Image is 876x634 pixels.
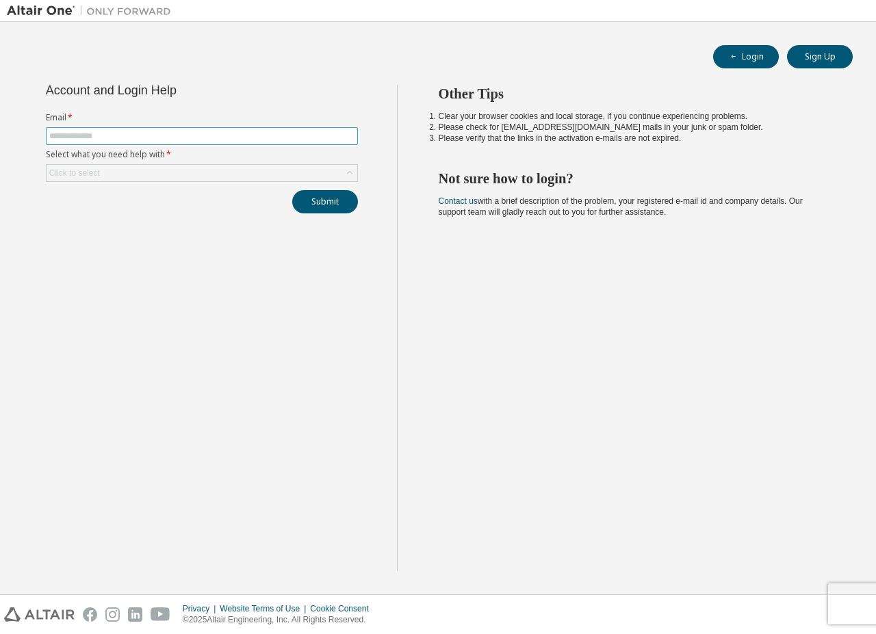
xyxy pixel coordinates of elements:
img: facebook.svg [83,607,97,622]
div: Website Terms of Use [220,603,310,614]
li: Please check for [EMAIL_ADDRESS][DOMAIN_NAME] mails in your junk or spam folder. [439,122,829,133]
span: with a brief description of the problem, your registered e-mail id and company details. Our suppo... [439,196,803,217]
button: Login [713,45,779,68]
div: Cookie Consent [310,603,376,614]
button: Submit [292,190,358,213]
li: Clear your browser cookies and local storage, if you continue experiencing problems. [439,111,829,122]
div: Account and Login Help [46,85,296,96]
div: Click to select [49,168,100,179]
img: linkedin.svg [128,607,142,622]
img: instagram.svg [105,607,120,622]
img: Altair One [7,4,178,18]
div: Click to select [47,165,357,181]
h2: Not sure how to login? [439,170,829,187]
p: © 2025 Altair Engineering, Inc. All Rights Reserved. [183,614,377,626]
li: Please verify that the links in the activation e-mails are not expired. [439,133,829,144]
button: Sign Up [787,45,853,68]
label: Email [46,112,358,123]
div: Privacy [183,603,220,614]
img: altair_logo.svg [4,607,75,622]
h2: Other Tips [439,85,829,103]
label: Select what you need help with [46,149,358,160]
a: Contact us [439,196,478,206]
img: youtube.svg [151,607,170,622]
